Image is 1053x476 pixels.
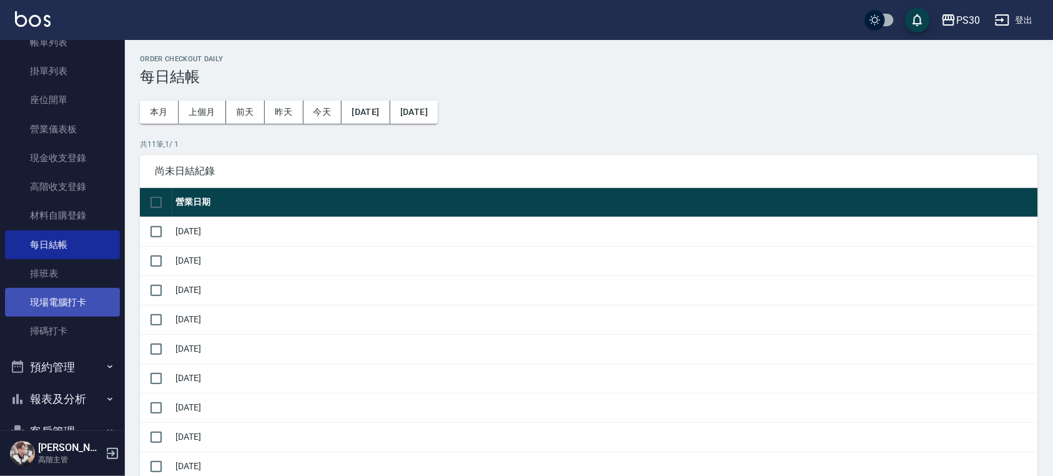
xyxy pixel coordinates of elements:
[5,28,120,57] a: 帳單列表
[172,246,1038,275] td: [DATE]
[10,441,35,466] img: Person
[179,101,226,124] button: 上個月
[140,139,1038,150] p: 共 11 筆, 1 / 1
[140,101,179,124] button: 本月
[5,201,120,230] a: 材料自購登錄
[226,101,265,124] button: 前天
[172,217,1038,246] td: [DATE]
[5,144,120,172] a: 現金收支登錄
[5,259,120,288] a: 排班表
[265,101,304,124] button: 昨天
[38,442,102,454] h5: [PERSON_NAME]
[5,351,120,384] button: 預約管理
[5,115,120,144] a: 營業儀表板
[342,101,390,124] button: [DATE]
[5,317,120,345] a: 掃碼打卡
[172,334,1038,364] td: [DATE]
[5,383,120,415] button: 報表及分析
[390,101,438,124] button: [DATE]
[905,7,930,32] button: save
[990,9,1038,32] button: 登出
[5,415,120,448] button: 客戶管理
[5,288,120,317] a: 現場電腦打卡
[956,12,980,28] div: PS30
[172,422,1038,452] td: [DATE]
[304,101,342,124] button: 今天
[936,7,985,33] button: PS30
[15,11,51,27] img: Logo
[172,364,1038,393] td: [DATE]
[172,275,1038,305] td: [DATE]
[172,188,1038,217] th: 營業日期
[5,57,120,86] a: 掛單列表
[140,68,1038,86] h3: 每日結帳
[5,86,120,114] a: 座位開單
[5,172,120,201] a: 高階收支登錄
[140,55,1038,63] h2: Order checkout daily
[5,231,120,259] a: 每日結帳
[172,305,1038,334] td: [DATE]
[155,165,1023,177] span: 尚未日結紀錄
[38,454,102,465] p: 高階主管
[172,393,1038,422] td: [DATE]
